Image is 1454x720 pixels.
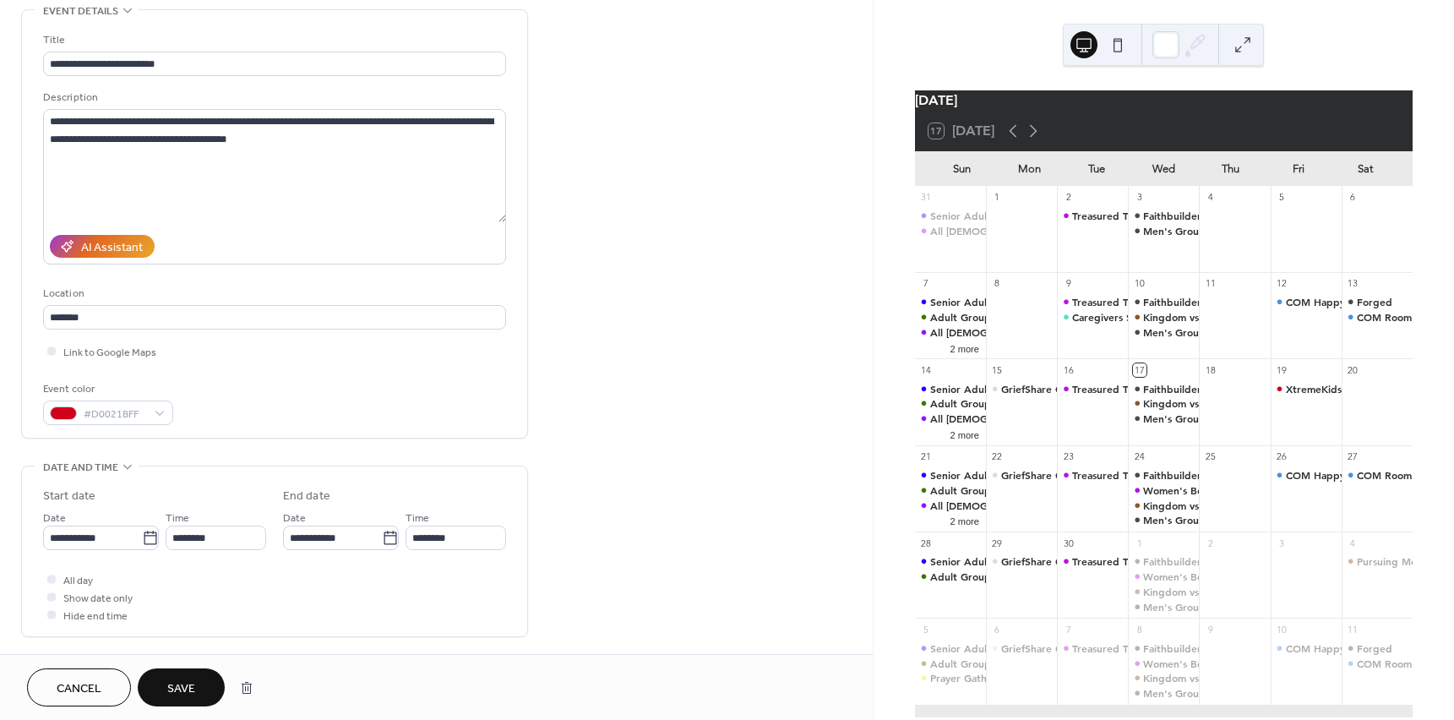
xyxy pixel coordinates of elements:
div: Event color [43,380,170,398]
div: GriefShare Group [986,382,1057,396]
div: Men's Group Life [1143,224,1226,238]
div: COM Happy Hour at Linden Grove [1271,468,1342,483]
div: [DATE] [915,90,1413,111]
div: GriefShare Group [1001,382,1086,396]
span: Date [43,510,66,527]
div: Kingdom vs Culture, “Living the Kingdom Way” [1128,671,1199,685]
span: All day [63,572,93,590]
div: GriefShare Group [1001,468,1086,483]
button: AI Assistant [50,235,155,258]
div: 6 [1347,191,1359,204]
div: 8 [1133,623,1146,635]
div: All [DEMOGRAPHIC_DATA] Immersion: The [DEMOGRAPHIC_DATA] [930,325,1252,340]
div: Faithbuilders [1128,295,1199,309]
div: 9 [1204,623,1217,635]
div: Senior Adult Sunday School [915,641,986,656]
div: Women's Book Study [1143,657,1245,671]
div: Adult Group Life [930,657,1011,671]
div: Treasured Times [1057,209,1128,223]
div: 19 [1276,363,1288,376]
div: Senior Adult [DATE] School [930,554,1060,569]
div: Senior Adult Sunday School [915,468,986,483]
div: GriefShare Group [1001,641,1086,656]
div: Women's Book Study [1128,570,1199,584]
div: 1 [991,191,1004,204]
div: GriefShare Group [986,554,1057,569]
div: COM Room Visits [1342,657,1413,671]
div: Women's Book Study [1143,570,1245,584]
div: Mon [995,152,1063,186]
div: Kingdom vs Culture, “Living the Kingdom Way” [1128,396,1199,411]
div: 10 [1133,277,1146,290]
div: Faithbuilders [1128,382,1199,396]
div: Kingdom vs Culture, “Living the Kingdom Way” [1143,671,1372,685]
div: Prayer Gathering [915,671,986,685]
div: 2 [1062,191,1075,204]
button: 2 more [944,427,986,441]
div: Adult Group Life [930,570,1011,584]
button: 2 more [944,341,986,355]
div: Men's Group Life [1143,513,1226,527]
div: Kingdom vs Culture, “Living the Kingdom Way” [1143,585,1372,599]
div: All [DEMOGRAPHIC_DATA] Immersion: The [DEMOGRAPHIC_DATA] [930,224,1252,238]
div: 18 [1204,363,1217,376]
div: 16 [1062,363,1075,376]
div: 13 [1347,277,1359,290]
div: Senior Adult [DATE] School [930,641,1060,656]
div: Men's Group Life [1128,600,1199,614]
div: Forged [1342,295,1413,309]
div: Adult Group Life [930,396,1011,411]
div: Adult Group Life [930,483,1011,498]
div: Title [43,31,503,49]
div: Adult Group Life [915,657,986,671]
div: 22 [991,450,1004,463]
div: Faithbuilders [1128,641,1199,656]
div: 3 [1276,537,1288,549]
div: COM Room Visits [1342,310,1413,325]
div: Treasured Times [1072,382,1150,396]
div: Sat [1331,152,1399,186]
div: Faithbuilders [1143,641,1206,656]
div: Senior Adult [DATE] School [930,468,1060,483]
div: Treasured Times [1072,209,1150,223]
div: Kingdom vs Culture, “Living the Kingdom Way” [1143,310,1372,325]
div: Kingdom vs Culture, “Living the Kingdom Way” [1128,585,1199,599]
div: Forged [1357,295,1392,309]
div: 15 [991,363,1004,376]
div: Senior Adult [DATE] School [930,382,1060,396]
div: 11 [1347,623,1359,635]
div: Men's Group Life [1143,686,1226,701]
div: Fri [1265,152,1332,186]
div: Faithbuilders [1143,382,1206,396]
div: COM Happy Hour at Linden Grove [1271,641,1342,656]
div: Faithbuilders [1128,468,1199,483]
div: Senior Adult Sunday School [915,382,986,396]
div: 17 [1133,363,1146,376]
div: Prayer Gathering [930,671,1012,685]
div: Men's Group Life [1143,325,1226,340]
div: 3 [1133,191,1146,204]
div: Adult Group Life [915,310,986,325]
div: Faithbuilders [1128,209,1199,223]
span: Time [166,510,189,527]
div: Treasured Times [1057,382,1128,396]
div: Faithbuilders [1128,554,1199,569]
div: 4 [1347,537,1359,549]
div: Wed [1130,152,1197,186]
span: Link to Google Maps [63,344,156,362]
div: Kingdom vs Culture, “Living the Kingdom Way” [1128,310,1199,325]
div: Adult Group Life [915,570,986,584]
div: Faithbuilders [1143,295,1206,309]
div: Treasured Times [1072,641,1150,656]
div: Pursuing More The MORE Conference [1342,554,1413,569]
span: Date [283,510,306,527]
div: COM Room Visits [1342,468,1413,483]
div: Treasured Times [1072,295,1150,309]
span: Show date only [63,590,133,608]
div: COM Room Visits [1357,657,1440,671]
div: 26 [1276,450,1288,463]
div: Kingdom vs Culture, “Living the Kingdom Way” [1143,499,1372,513]
div: 30 [1062,537,1075,549]
div: Forged [1342,641,1413,656]
div: 23 [1062,450,1075,463]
